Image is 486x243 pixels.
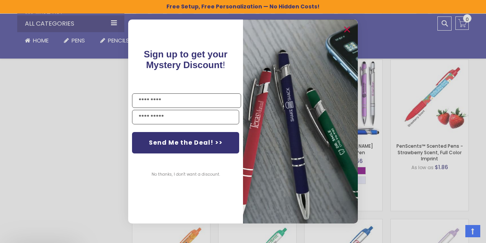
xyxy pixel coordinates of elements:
[243,20,358,223] img: pop-up-image
[148,165,224,184] button: No thanks, I don't want a discount.
[144,49,228,70] span: !
[144,49,228,70] span: Sign up to get your Mystery Discount
[132,132,239,153] button: Send Me the Deal! >>
[423,222,486,243] iframe: Google Customer Reviews
[341,23,353,36] button: Close dialog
